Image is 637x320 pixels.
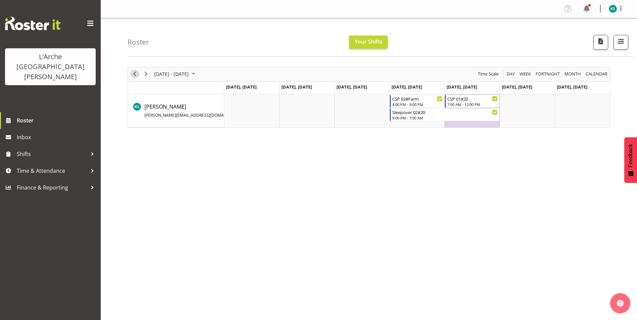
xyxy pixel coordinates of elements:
[535,70,560,78] span: Fortnight
[224,94,610,127] table: Timeline Week of October 23, 2025
[477,70,500,78] button: Time Scale
[144,112,243,118] span: [PERSON_NAME][EMAIL_ADDRESS][DOMAIN_NAME]
[557,84,587,90] span: [DATE], [DATE]
[392,115,498,120] div: 9:00 PM - 7:00 AM
[518,70,532,78] button: Timeline Week
[563,70,582,78] button: Timeline Month
[355,38,382,45] span: Your Shifts
[506,70,515,78] span: Day
[17,132,97,142] span: Inbox
[140,67,152,81] div: next period
[447,102,498,107] div: 7:00 AM - 12:00 PM
[144,103,270,118] span: [PERSON_NAME]
[447,95,498,102] div: CSP 01#20
[613,35,628,50] button: Filter Shifts
[17,182,87,193] span: Finance & Reporting
[12,52,89,82] div: L'Arche [GEOGRAPHIC_DATA][PERSON_NAME]
[226,84,257,90] span: [DATE], [DATE]
[624,137,637,183] button: Feedback - Show survey
[128,94,224,127] td: Katherine Shaw resource
[628,144,634,167] span: Feedback
[392,95,443,102] div: CSP 03#Farm
[390,95,444,108] div: Katherine Shaw"s event - CSP 03#Farm Begin From Thursday, October 23, 2025 at 4:00:00 PM GMT+13:0...
[129,67,140,81] div: previous period
[506,70,516,78] button: Timeline Day
[17,115,97,125] span: Roster
[585,70,609,78] button: Month
[392,109,498,115] div: Sleepover 02#20
[477,70,499,78] span: Time Scale
[142,70,151,78] button: Next
[281,84,312,90] span: [DATE], [DATE]
[128,38,149,46] h4: Roster
[593,35,608,50] button: Download a PDF of the roster according to the set date range.
[585,70,608,78] span: calendar
[152,67,199,81] div: October 20 - 26, 2025
[535,70,561,78] button: Fortnight
[349,36,388,49] button: Your Shifts
[130,70,139,78] button: Previous
[564,70,582,78] span: Month
[447,84,477,90] span: [DATE], [DATE]
[144,103,270,119] a: [PERSON_NAME][PERSON_NAME][EMAIL_ADDRESS][DOMAIN_NAME]
[445,95,499,108] div: Katherine Shaw"s event - CSP 01#20 Begin From Friday, October 24, 2025 at 7:00:00 AM GMT+13:00 En...
[617,300,624,307] img: help-xxl-2.png
[128,67,610,128] div: Timeline Week of October 23, 2025
[392,102,443,107] div: 4:00 PM - 9:00 PM
[392,84,422,90] span: [DATE], [DATE]
[336,84,367,90] span: [DATE], [DATE]
[390,108,499,121] div: Katherine Shaw"s event - Sleepover 02#20 Begin From Thursday, October 23, 2025 at 9:00:00 PM GMT+...
[153,70,198,78] button: October 2025
[609,5,617,13] img: katherine-shaw10916.jpg
[17,166,87,176] span: Time & Attendance
[519,70,532,78] span: Week
[17,149,87,159] span: Shifts
[502,84,532,90] span: [DATE], [DATE]
[5,17,60,30] img: Rosterit website logo
[153,70,189,78] span: [DATE] - [DATE]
